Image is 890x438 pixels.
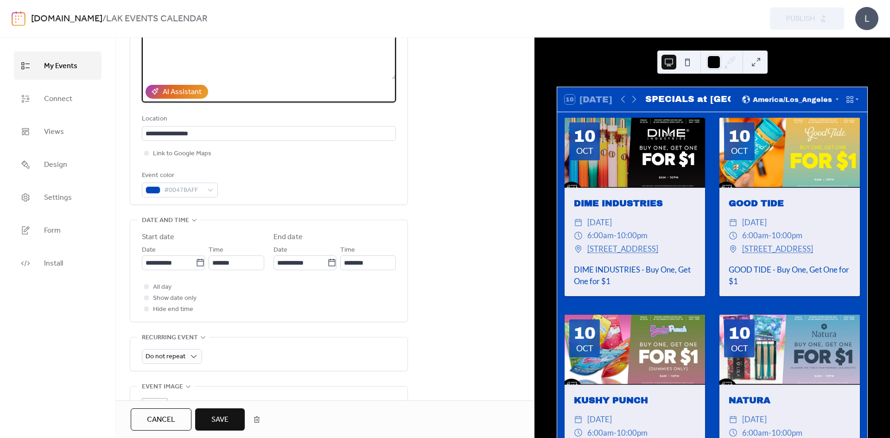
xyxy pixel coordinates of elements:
[731,344,748,352] div: Oct
[131,408,191,431] button: Cancel
[719,394,860,407] div: NATURA
[146,85,208,99] button: AI Assistant
[587,242,658,256] a: [STREET_ADDRESS]
[565,394,705,407] div: KUSHY PUNCH
[719,197,860,210] div: GOOD TIDE
[574,216,583,229] div: ​
[44,125,64,139] span: Views
[209,245,223,256] span: Time
[587,413,612,426] span: [DATE]
[102,10,106,28] b: /
[855,7,878,30] div: L
[146,350,185,363] span: Do not repeat
[12,11,25,26] img: logo
[142,170,216,181] div: Event color
[573,128,596,145] div: 10
[142,381,183,393] span: Event image
[142,332,198,343] span: Recurring event
[614,229,617,242] span: -
[742,413,767,426] span: [DATE]
[719,264,860,287] div: GOOD TIDE - Buy One, Get One for $1
[163,87,202,98] div: AI Assistant
[14,150,102,178] a: Design
[31,10,102,28] a: [DOMAIN_NAME]
[742,229,769,242] span: 6:00am
[142,215,189,226] span: Date and time
[44,256,63,271] span: Install
[771,229,802,242] span: 10:00pm
[142,245,156,256] span: Date
[14,84,102,113] a: Connect
[44,223,61,238] span: Form
[211,414,229,425] span: Save
[573,325,596,342] div: 10
[14,51,102,80] a: My Events
[153,304,193,315] span: Hide end time
[576,344,593,352] div: Oct
[565,264,705,287] div: DIME INDUSTRIES - Buy One, Get One for $1
[729,229,737,242] div: ​
[164,185,203,196] span: #0047BAFF
[340,245,355,256] span: Time
[574,413,583,426] div: ​
[574,242,583,256] div: ​
[617,229,648,242] span: 10:00pm
[742,216,767,229] span: [DATE]
[645,93,731,106] div: SPECIALS at [GEOGRAPHIC_DATA]
[576,146,593,155] div: Oct
[769,229,771,242] span: -
[195,408,245,431] button: Save
[106,10,208,28] b: LAK EVENTS CALENDAR
[14,183,102,211] a: Settings
[14,249,102,277] a: Install
[44,59,77,73] span: My Events
[142,398,168,424] div: ;
[729,413,737,426] div: ​
[153,148,211,159] span: Link to Google Maps
[153,293,197,304] span: Show date only
[273,245,287,256] span: Date
[742,242,813,256] a: [STREET_ADDRESS]
[729,242,737,256] div: ​
[14,216,102,244] a: Form
[142,114,394,125] div: Location
[728,325,750,342] div: 10
[729,216,737,229] div: ​
[565,197,705,210] div: DIME INDUSTRIES
[147,414,175,425] span: Cancel
[44,190,72,205] span: Settings
[753,96,832,103] span: America/Los_Angeles
[731,146,748,155] div: Oct
[728,128,750,145] div: 10
[587,216,612,229] span: [DATE]
[574,229,583,242] div: ​
[14,117,102,146] a: Views
[142,232,174,243] div: Start date
[44,158,67,172] span: Design
[44,92,72,106] span: Connect
[153,282,172,293] span: All day
[587,229,614,242] span: 6:00am
[273,232,303,243] div: End date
